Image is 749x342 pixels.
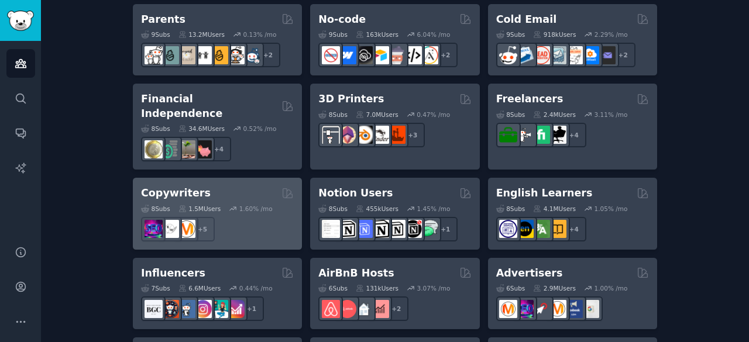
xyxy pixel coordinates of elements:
h2: Financial Independence [141,92,277,120]
div: 8 Sub s [141,205,170,213]
img: socialmedia [161,300,179,318]
img: nocode [322,46,340,64]
div: 2.4M Users [533,110,576,119]
div: 8 Sub s [141,125,170,133]
div: + 2 [611,43,635,67]
img: SEO [516,300,534,318]
img: toddlers [194,46,212,64]
div: 4.1M Users [533,205,576,213]
img: AirBnBHosts [338,300,356,318]
img: B2BSaaS [581,46,599,64]
img: FacebookAds [565,300,583,318]
div: 918k Users [533,30,576,39]
h2: AirBnB Hosts [318,266,394,281]
img: googleads [581,300,599,318]
div: 6 Sub s [496,284,525,292]
img: airbnb_hosts [322,300,340,318]
img: advertising [548,300,566,318]
img: Airtable [371,46,389,64]
div: 1.00 % /mo [595,284,628,292]
div: 1.5M Users [178,205,221,213]
img: UKPersonalFinance [145,140,163,158]
div: 0.13 % /mo [243,30,277,39]
h2: Notion Users [318,186,393,201]
div: 13.2M Users [178,30,225,39]
img: NoCodeSaaS [355,46,373,64]
img: NotionPromote [420,220,438,238]
img: AskNotion [387,220,406,238]
div: 1.60 % /mo [239,205,273,213]
img: blender [355,126,373,144]
div: 3.11 % /mo [595,110,628,119]
img: Fire [177,140,195,158]
div: 8 Sub s [496,205,525,213]
img: BestNotionTemplates [404,220,422,238]
img: Freelancers [548,126,566,144]
img: SingleParents [161,46,179,64]
div: 9 Sub s [141,30,170,39]
img: FreeNotionTemplates [355,220,373,238]
div: 8 Sub s [318,110,348,119]
img: NewParents [210,46,228,64]
img: fatFIRE [194,140,212,158]
img: NotionGeeks [371,220,389,238]
img: marketing [499,300,517,318]
div: 6.6M Users [178,284,221,292]
div: + 1 [239,296,264,321]
img: notioncreations [338,220,356,238]
div: + 4 [562,217,586,241]
div: 0.52 % /mo [243,125,277,133]
img: Emailmarketing [516,46,534,64]
img: LearnEnglishOnReddit [548,220,566,238]
div: 163k Users [356,30,398,39]
img: GummySearch logo [7,11,34,31]
div: 6.04 % /mo [417,30,451,39]
div: 1.05 % /mo [595,205,628,213]
img: influencermarketing [210,300,228,318]
h2: Freelancers [496,92,564,106]
h2: Influencers [141,266,205,281]
img: freelance_forhire [516,126,534,144]
img: FixMyPrint [387,126,406,144]
div: + 4 [562,123,586,147]
div: 9 Sub s [496,30,525,39]
div: 131k Users [356,284,398,292]
img: LeadGeneration [532,46,550,64]
h2: Advertisers [496,266,563,281]
div: 2.29 % /mo [595,30,628,39]
h2: 3D Printers [318,92,384,106]
img: nocodelowcode [387,46,406,64]
div: + 2 [384,296,408,321]
img: Adalo [420,46,438,64]
img: PPC [532,300,550,318]
div: 9 Sub s [318,30,348,39]
img: beyondthebump [177,46,195,64]
h2: English Learners [496,186,593,201]
div: + 5 [190,217,215,241]
img: rentalproperties [355,300,373,318]
div: 8 Sub s [318,205,348,213]
h2: No-code [318,12,366,27]
div: + 3 [400,123,425,147]
img: InstagramMarketing [194,300,212,318]
img: Instagram [177,300,195,318]
img: languagelearning [499,220,517,238]
img: Notiontemplates [322,220,340,238]
img: InstagramGrowthTips [226,300,245,318]
img: SEO [145,220,163,238]
img: EnglishLearning [516,220,534,238]
div: 2.9M Users [533,284,576,292]
img: daddit [145,46,163,64]
img: parentsofmultiples [226,46,245,64]
img: EmailOutreach [597,46,616,64]
div: + 2 [433,43,458,67]
div: + 2 [256,43,280,67]
img: 3Dprinting [322,126,340,144]
img: coldemail [548,46,566,64]
img: FinancialPlanning [161,140,179,158]
div: 0.47 % /mo [417,110,450,119]
div: 1.45 % /mo [417,205,451,213]
img: NoCodeMovement [404,46,422,64]
img: AirBnBInvesting [371,300,389,318]
div: 8 Sub s [496,110,525,119]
